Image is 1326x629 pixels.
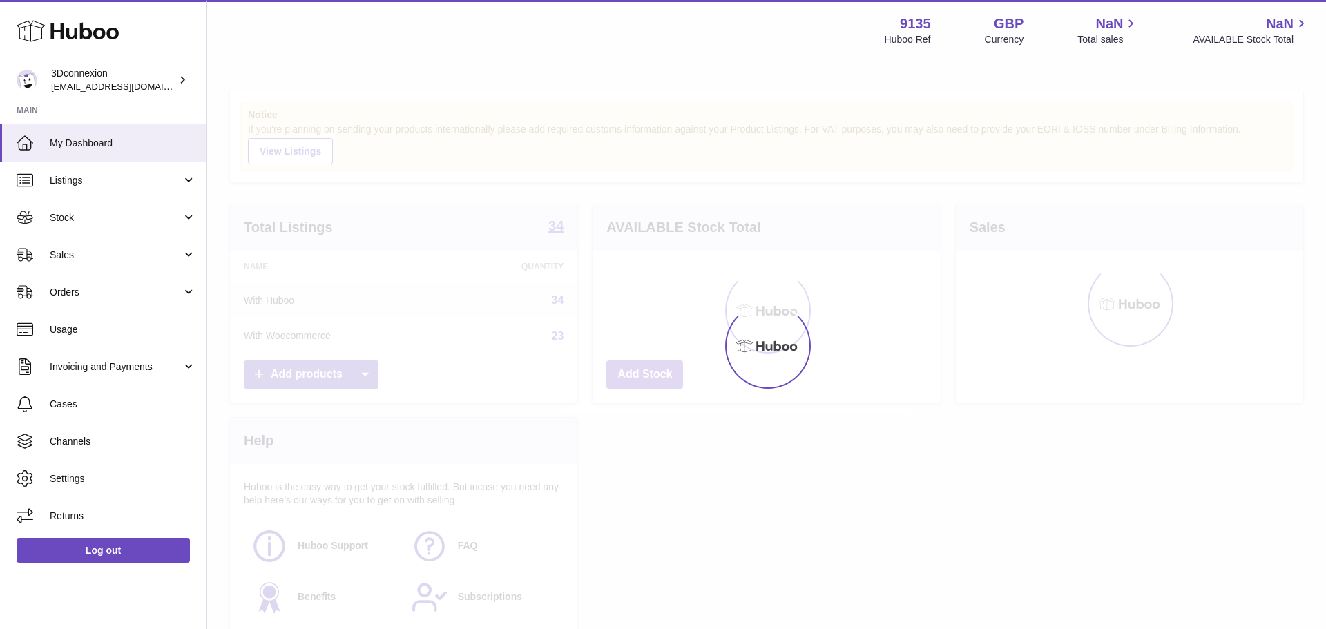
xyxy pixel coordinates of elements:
[51,81,203,92] span: [EMAIL_ADDRESS][DOMAIN_NAME]
[1095,14,1123,33] span: NaN
[50,510,196,523] span: Returns
[985,33,1024,46] div: Currency
[1193,14,1309,46] a: NaN AVAILABLE Stock Total
[50,137,196,150] span: My Dashboard
[50,249,182,262] span: Sales
[51,67,175,93] div: 3Dconnexion
[50,174,182,187] span: Listings
[17,538,190,563] a: Log out
[50,323,196,336] span: Usage
[50,211,182,224] span: Stock
[900,14,931,33] strong: 9135
[17,70,37,90] img: order_eu@3dconnexion.com
[50,286,182,299] span: Orders
[50,398,196,411] span: Cases
[1266,14,1294,33] span: NaN
[50,435,196,448] span: Channels
[50,472,196,485] span: Settings
[1077,14,1139,46] a: NaN Total sales
[1193,33,1309,46] span: AVAILABLE Stock Total
[994,14,1024,33] strong: GBP
[1077,33,1139,46] span: Total sales
[885,33,931,46] div: Huboo Ref
[50,360,182,374] span: Invoicing and Payments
